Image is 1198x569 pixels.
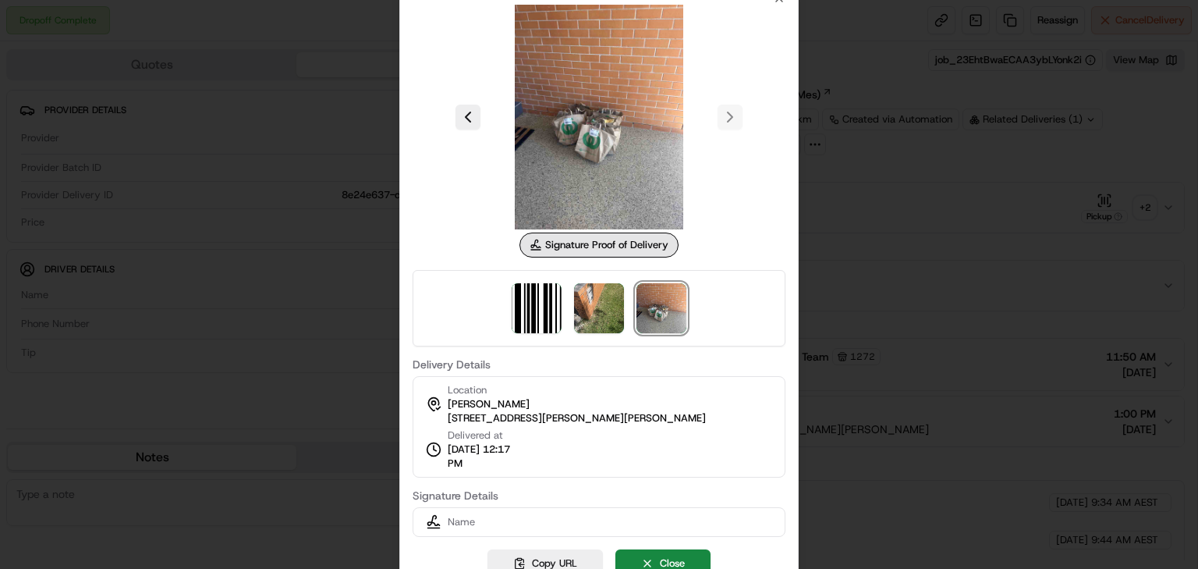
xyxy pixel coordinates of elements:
[636,283,686,333] img: signature_proof_of_delivery image
[448,429,519,443] span: Delivered at
[413,359,785,370] label: Delivery Details
[574,283,624,333] img: signature_proof_of_delivery image
[448,383,487,397] span: Location
[448,397,530,411] span: [PERSON_NAME]
[448,411,706,425] span: [STREET_ADDRESS][PERSON_NAME][PERSON_NAME]
[448,515,475,529] span: Name
[448,443,519,471] span: [DATE] 12:17 PM
[519,233,679,258] div: Signature Proof of Delivery
[487,5,711,229] img: signature_proof_of_delivery image
[413,490,785,501] label: Signature Details
[512,283,562,333] img: barcode_scan_on_pickup image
